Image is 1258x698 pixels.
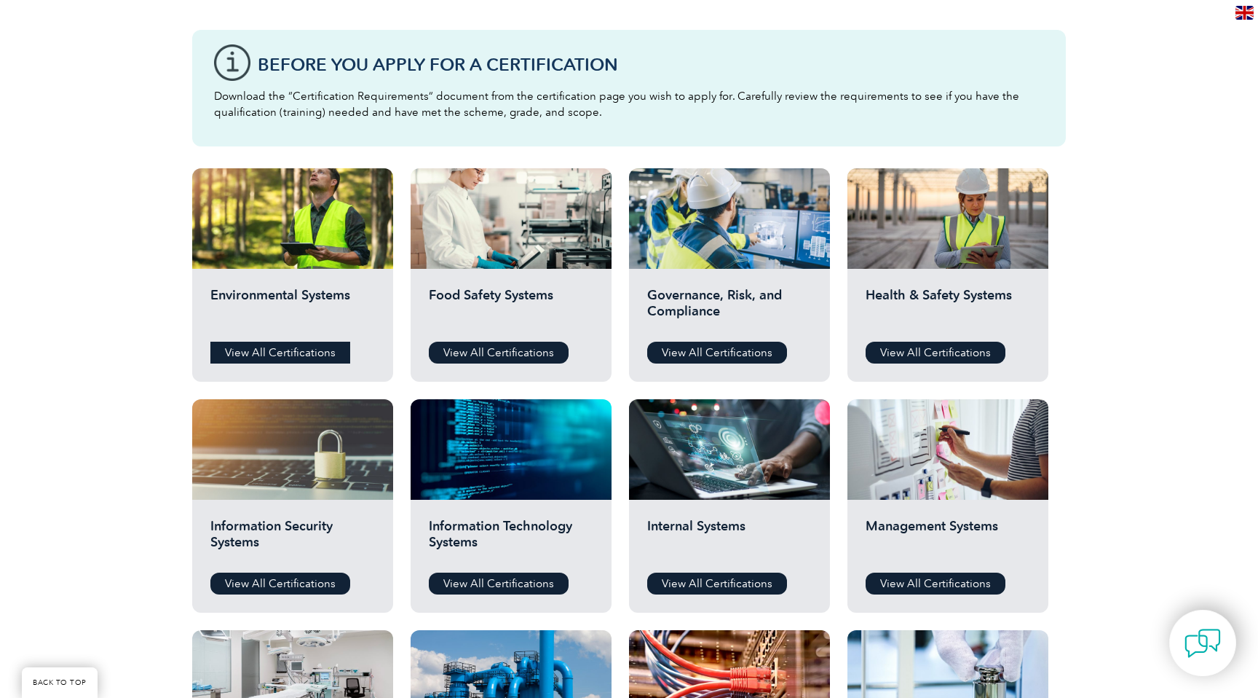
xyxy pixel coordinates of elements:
[1235,6,1254,20] img: en
[866,342,1005,364] a: View All Certifications
[866,573,1005,595] a: View All Certifications
[647,342,787,364] a: View All Certifications
[210,573,350,595] a: View All Certifications
[210,287,375,331] h2: Environmental Systems
[429,518,593,562] h2: Information Technology Systems
[866,287,1030,331] h2: Health & Safety Systems
[258,55,1044,74] h3: Before You Apply For a Certification
[647,573,787,595] a: View All Certifications
[866,518,1030,562] h2: Management Systems
[429,287,593,331] h2: Food Safety Systems
[647,518,812,562] h2: Internal Systems
[22,667,98,698] a: BACK TO TOP
[210,518,375,562] h2: Information Security Systems
[429,573,569,595] a: View All Certifications
[429,342,569,364] a: View All Certifications
[210,342,350,364] a: View All Certifications
[647,287,812,331] h2: Governance, Risk, and Compliance
[1184,625,1221,662] img: contact-chat.png
[214,88,1044,120] p: Download the “Certification Requirements” document from the certification page you wish to apply ...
